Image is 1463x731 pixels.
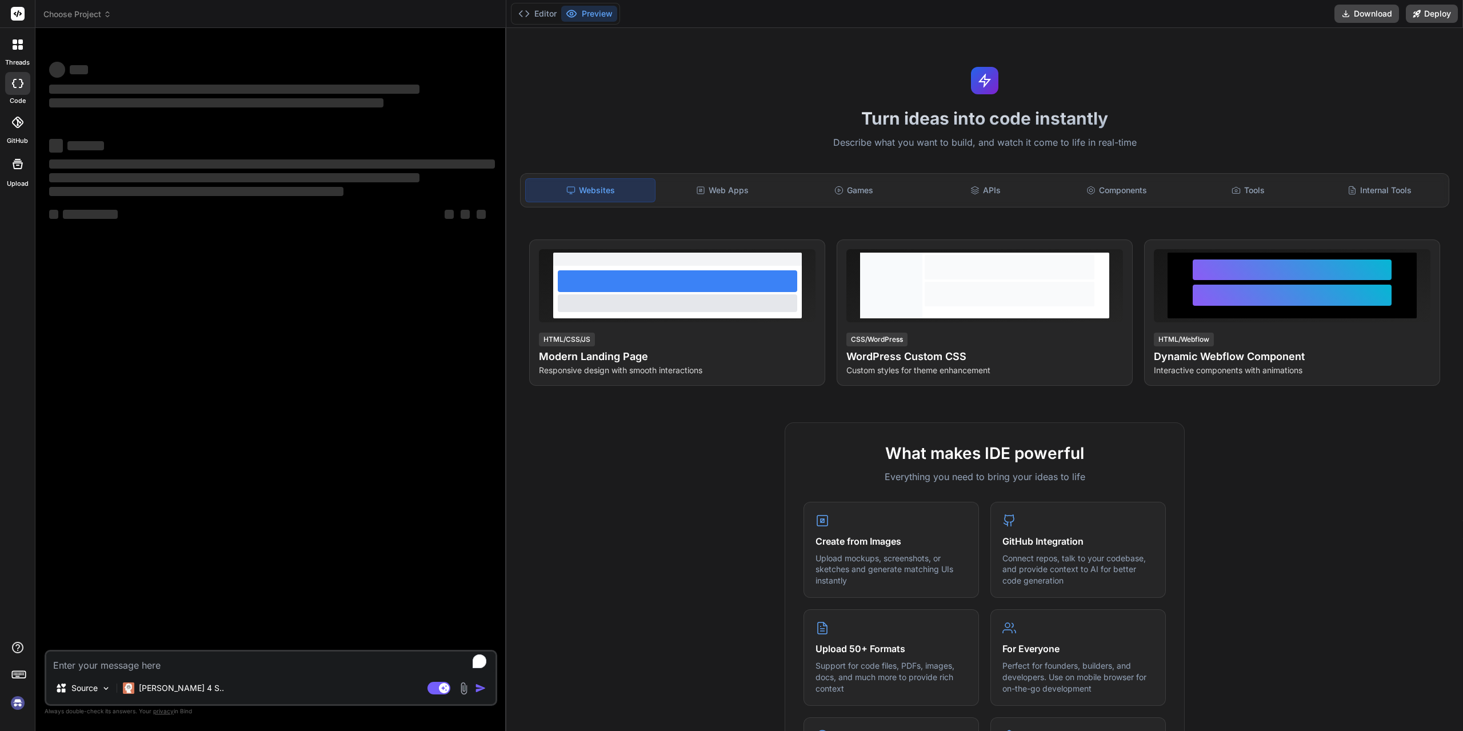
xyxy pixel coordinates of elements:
img: signin [8,693,27,713]
p: Perfect for founders, builders, and developers. Use on mobile browser for on-the-go development [1002,660,1154,694]
div: Internal Tools [1315,178,1444,202]
span: ‌ [63,210,118,219]
p: Interactive components with animations [1154,365,1430,376]
label: threads [5,58,30,67]
h1: Turn ideas into code instantly [513,108,1456,129]
p: Source [71,682,98,694]
div: Games [789,178,918,202]
p: Everything you need to bring your ideas to life [804,470,1166,484]
button: Deploy [1406,5,1458,23]
button: Preview [561,6,617,22]
div: HTML/CSS/JS [539,333,595,346]
span: ‌ [445,210,454,219]
h4: WordPress Custom CSS [846,349,1123,365]
span: ‌ [477,210,486,219]
span: privacy [153,708,174,714]
h4: Upload 50+ Formats [816,642,967,656]
span: Choose Project [43,9,111,20]
span: ‌ [49,210,58,219]
p: Describe what you want to build, and watch it come to life in real-time [513,135,1456,150]
span: ‌ [49,159,495,169]
h2: What makes IDE powerful [804,441,1166,465]
span: ‌ [49,173,419,182]
h4: Create from Images [816,534,967,548]
label: code [10,96,26,106]
p: [PERSON_NAME] 4 S.. [139,682,224,694]
h4: Modern Landing Page [539,349,816,365]
h4: Dynamic Webflow Component [1154,349,1430,365]
p: Connect repos, talk to your codebase, and provide context to AI for better code generation [1002,553,1154,586]
h4: For Everyone [1002,642,1154,656]
div: Tools [1184,178,1313,202]
span: ‌ [67,141,104,150]
span: ‌ [461,210,470,219]
button: Download [1334,5,1399,23]
textarea: To enrich screen reader interactions, please activate Accessibility in Grammarly extension settings [46,652,495,672]
span: ‌ [49,85,419,94]
img: Pick Models [101,684,111,693]
div: APIs [921,178,1050,202]
div: CSS/WordPress [846,333,908,346]
p: Support for code files, PDFs, images, docs, and much more to provide rich context [816,660,967,694]
span: ‌ [49,98,383,107]
p: Always double-check its answers. Your in Bind [45,706,497,717]
div: HTML/Webflow [1154,333,1214,346]
span: ‌ [49,139,63,153]
label: Upload [7,179,29,189]
div: Components [1052,178,1181,202]
span: ‌ [49,62,65,78]
p: Upload mockups, screenshots, or sketches and generate matching UIs instantly [816,553,967,586]
span: ‌ [70,65,88,74]
img: attachment [457,682,470,695]
div: Web Apps [658,178,787,202]
img: icon [475,682,486,694]
p: Custom styles for theme enhancement [846,365,1123,376]
h4: GitHub Integration [1002,534,1154,548]
label: GitHub [7,136,28,146]
img: Claude 4 Sonnet [123,682,134,694]
div: Websites [525,178,655,202]
button: Editor [514,6,561,22]
span: ‌ [49,187,343,196]
p: Responsive design with smooth interactions [539,365,816,376]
